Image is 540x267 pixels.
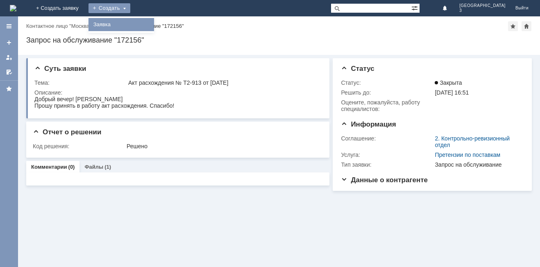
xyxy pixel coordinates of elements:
[341,176,428,184] span: Данные о контрагенте
[341,161,433,168] div: Тип заявки:
[10,5,16,11] a: Перейти на домашнюю страницу
[435,89,469,96] span: [DATE] 16:51
[90,20,152,29] a: Заявка
[411,4,420,11] span: Расширенный поиск
[33,143,125,149] div: Код решения:
[522,21,531,31] div: Сделать домашней страницей
[341,79,433,86] div: Статус:
[341,89,433,96] div: Решить до:
[127,143,318,149] div: Решено
[435,135,510,148] a: 2. Контрольно-ревизионный отдел
[459,8,506,13] span: 3
[68,164,75,170] div: (0)
[341,120,396,128] span: Информация
[459,3,506,8] span: [GEOGRAPHIC_DATA]
[34,79,127,86] div: Тема:
[26,23,99,29] div: /
[99,23,184,29] div: Запрос на обслуживание "172156"
[34,89,320,96] div: Описание:
[435,79,462,86] span: Закрыта
[435,161,520,168] div: Запрос на обслуживание
[435,152,500,158] a: Претензии по поставкам
[104,164,111,170] div: (1)
[341,152,433,158] div: Услуга:
[84,164,103,170] a: Файлы
[2,51,16,64] a: Мои заявки
[10,5,16,11] img: logo
[26,36,532,44] div: Запрос на обслуживание "172156"
[341,135,433,142] div: Соглашение:
[88,3,130,13] div: Создать
[34,65,86,72] span: Суть заявки
[341,99,433,112] div: Oцените, пожалуйста, работу специалистов:
[508,21,518,31] div: Добавить в избранное
[26,23,96,29] a: Контактное лицо "Москва 3"
[2,66,16,79] a: Мои согласования
[33,128,101,136] span: Отчет о решении
[31,164,67,170] a: Комментарии
[341,65,374,72] span: Статус
[128,79,318,86] div: Акт расхождения № Т2-913 от [DATE]
[2,36,16,49] a: Создать заявку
